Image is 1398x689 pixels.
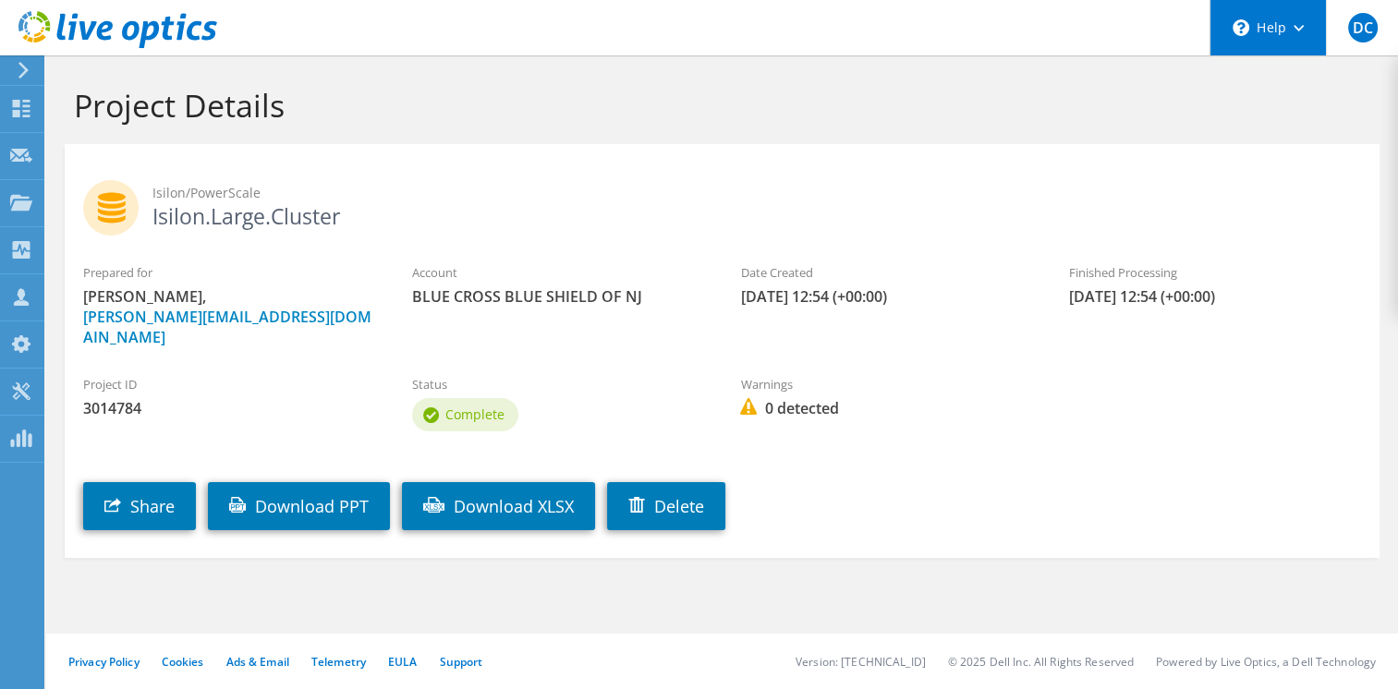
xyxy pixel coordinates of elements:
a: EULA [388,654,417,670]
a: Ads & Email [226,654,289,670]
li: Version: [TECHNICAL_ID] [796,654,926,670]
li: © 2025 Dell Inc. All Rights Reserved [948,654,1134,670]
svg: \n [1233,19,1249,36]
a: Download XLSX [402,482,595,530]
label: Account [412,263,704,282]
a: Support [439,654,482,670]
label: Warnings [740,375,1032,393]
h2: Isilon.Large.Cluster [83,180,1361,226]
a: Cookies [162,654,204,670]
a: [PERSON_NAME][EMAIL_ADDRESS][DOMAIN_NAME] [83,307,371,347]
label: Prepared for [83,263,375,282]
a: Delete [607,482,725,530]
span: DC [1348,13,1378,42]
span: Complete [445,405,504,423]
h1: Project Details [74,86,1361,125]
a: Telemetry [311,654,366,670]
label: Finished Processing [1069,263,1361,282]
span: [PERSON_NAME], [83,286,375,347]
label: Project ID [83,375,375,393]
span: BLUE CROSS BLUE SHIELD OF NJ [412,286,704,307]
a: Privacy Policy [68,654,140,670]
span: 3014784 [83,398,375,418]
span: [DATE] 12:54 (+00:00) [740,286,1032,307]
span: [DATE] 12:54 (+00:00) [1069,286,1361,307]
a: Share [83,482,196,530]
label: Date Created [740,263,1032,282]
span: Isilon/PowerScale [152,183,1361,203]
li: Powered by Live Optics, a Dell Technology [1156,654,1376,670]
a: Download PPT [208,482,390,530]
span: 0 detected [740,398,1032,418]
label: Status [412,375,704,393]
